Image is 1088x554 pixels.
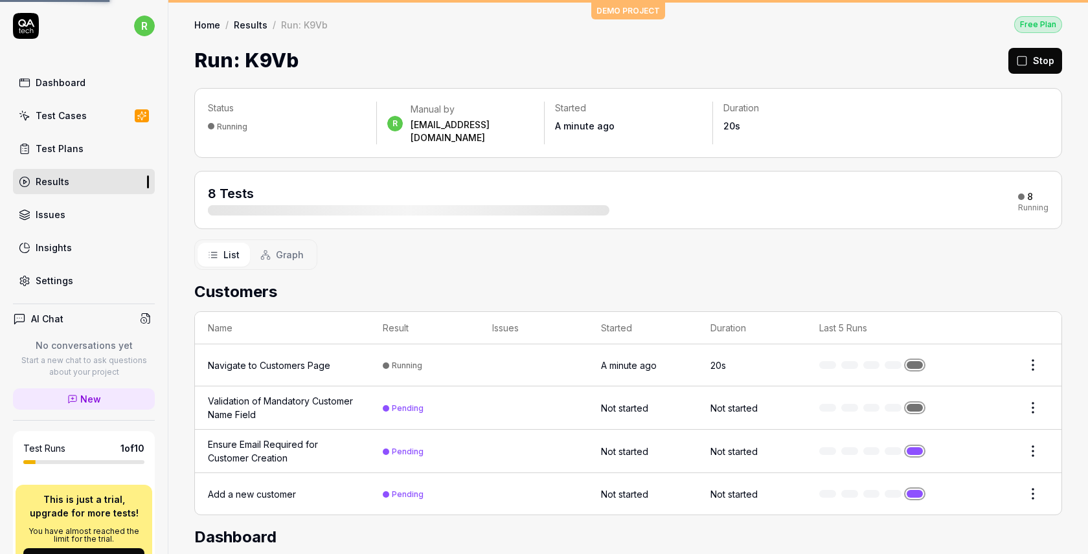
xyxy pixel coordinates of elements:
[194,46,299,75] h1: Run: K9Vb
[194,18,220,31] a: Home
[208,359,330,372] div: Navigate to Customers Page
[555,120,615,131] time: A minute ago
[13,235,155,260] a: Insights
[36,175,69,188] div: Results
[208,186,254,201] span: 8 Tests
[208,487,357,501] a: Add a new customer
[36,274,73,287] div: Settings
[387,116,403,131] span: r
[223,248,240,261] span: List
[1008,48,1062,74] button: Stop
[195,312,370,344] th: Name
[13,268,155,293] a: Settings
[392,489,424,499] div: Pending
[13,169,155,194] a: Results
[276,248,304,261] span: Graph
[273,18,276,31] div: /
[392,447,424,456] div: Pending
[392,360,422,370] div: Running
[217,122,247,131] div: Running
[588,430,697,473] td: Not started
[13,388,155,410] a: New
[588,312,697,344] th: Started
[234,18,267,31] a: Results
[36,208,65,221] div: Issues
[588,386,697,430] td: Not started
[13,202,155,227] a: Issues
[411,118,534,144] div: [EMAIL_ADDRESS][DOMAIN_NAME]
[36,241,72,254] div: Insights
[710,360,726,371] time: 20s
[36,142,84,155] div: Test Plans
[36,76,85,89] div: Dashboard
[370,312,479,344] th: Result
[392,403,424,413] div: Pending
[250,243,314,267] button: Graph
[208,438,357,465] a: Ensure Email Required for Customer Creation
[555,102,702,115] p: Started
[13,355,155,378] p: Start a new chat to ask questions about your project
[208,102,366,115] p: Status
[697,473,807,515] td: Not started
[1018,204,1048,212] div: Running
[411,103,534,116] div: Manual by
[31,312,63,326] h4: AI Chat
[1014,16,1062,33] button: Free Plan
[134,16,155,36] span: r
[194,280,1062,304] h2: Customers
[479,312,589,344] th: Issues
[194,526,1062,549] h2: Dashboard
[134,13,155,39] button: r
[601,360,657,371] time: A minute ago
[697,430,807,473] td: Not started
[723,102,870,115] p: Duration
[208,359,357,372] a: Navigate to Customers Page
[208,394,357,421] a: Validation of Mandatory Customer Name Field
[13,136,155,161] a: Test Plans
[80,392,101,406] span: New
[208,487,296,501] div: Add a new customer
[120,441,144,455] span: 1 of 10
[23,493,144,520] p: This is just a trial, upgrade for more tests!
[13,103,155,128] a: Test Cases
[806,312,952,344] th: Last 5 Runs
[36,109,87,122] div: Test Cases
[198,243,250,267] button: List
[697,386,807,430] td: Not started
[13,70,155,95] a: Dashboard
[723,120,740,131] time: 20s
[23,443,65,454] h5: Test Runs
[13,338,155,352] p: No conversations yet
[225,18,229,31] div: /
[281,18,328,31] div: Run: K9Vb
[697,312,807,344] th: Duration
[588,473,697,515] td: Not started
[1027,191,1033,203] div: 8
[23,527,144,543] p: You have almost reached the limit for the trial.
